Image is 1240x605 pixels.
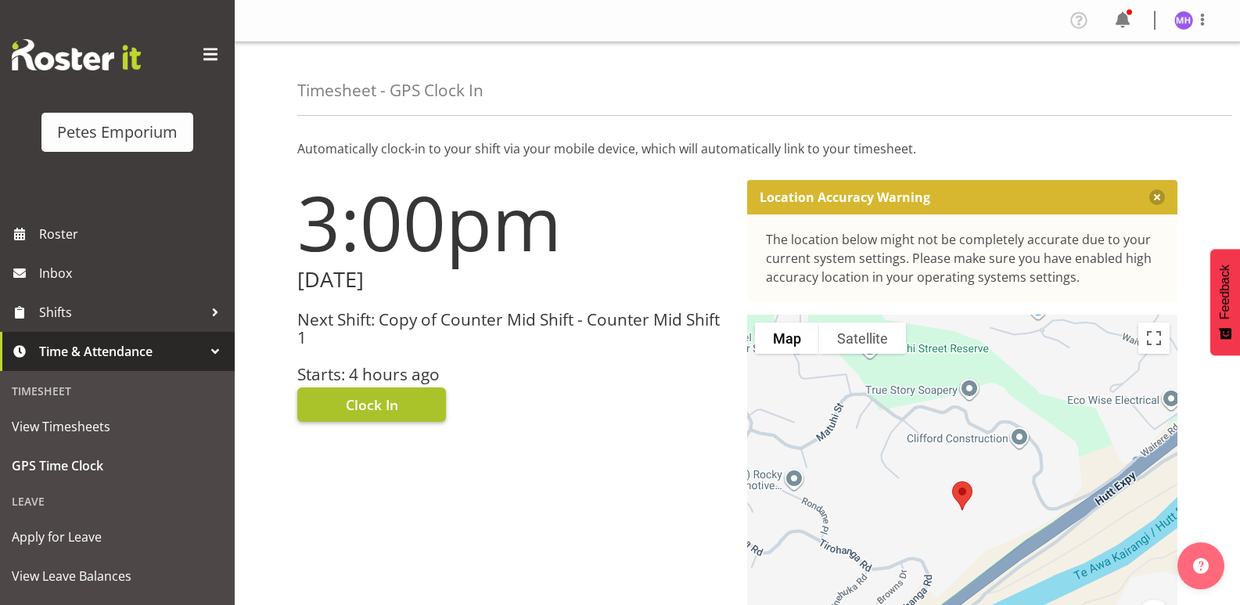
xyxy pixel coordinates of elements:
span: Time & Attendance [39,340,203,363]
div: The location below might not be completely accurate due to your current system settings. Please m... [766,230,1159,286]
button: Feedback - Show survey [1210,249,1240,355]
a: View Leave Balances [4,556,231,596]
span: View Timesheets [12,415,223,438]
img: mackenzie-halford4471.jpg [1174,11,1193,30]
span: Apply for Leave [12,525,223,549]
button: Toggle fullscreen view [1138,322,1170,354]
span: GPS Time Clock [12,454,223,477]
img: help-xxl-2.png [1193,558,1209,574]
h3: Starts: 4 hours ago [297,366,728,384]
button: Show satellite imagery [819,322,906,354]
p: Location Accuracy Warning [760,189,930,205]
a: Apply for Leave [4,517,231,556]
span: Roster [39,222,227,246]
span: View Leave Balances [12,564,223,588]
h1: 3:00pm [297,180,728,265]
button: Close message [1149,189,1165,205]
span: Shifts [39,301,203,324]
div: Timesheet [4,375,231,407]
h3: Next Shift: Copy of Counter Mid Shift - Counter Mid Shift 1 [297,311,728,348]
p: Automatically clock-in to your shift via your mobile device, which will automatically link to you... [297,139,1177,158]
a: GPS Time Clock [4,446,231,485]
div: Petes Emporium [57,121,178,144]
span: Clock In [346,394,398,415]
span: Feedback [1218,265,1232,319]
button: Clock In [297,387,446,422]
img: Rosterit website logo [12,39,141,70]
a: View Timesheets [4,407,231,446]
h4: Timesheet - GPS Clock In [297,81,483,99]
div: Leave [4,485,231,517]
h2: [DATE] [297,268,728,292]
button: Show street map [755,322,819,354]
span: Inbox [39,261,227,285]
